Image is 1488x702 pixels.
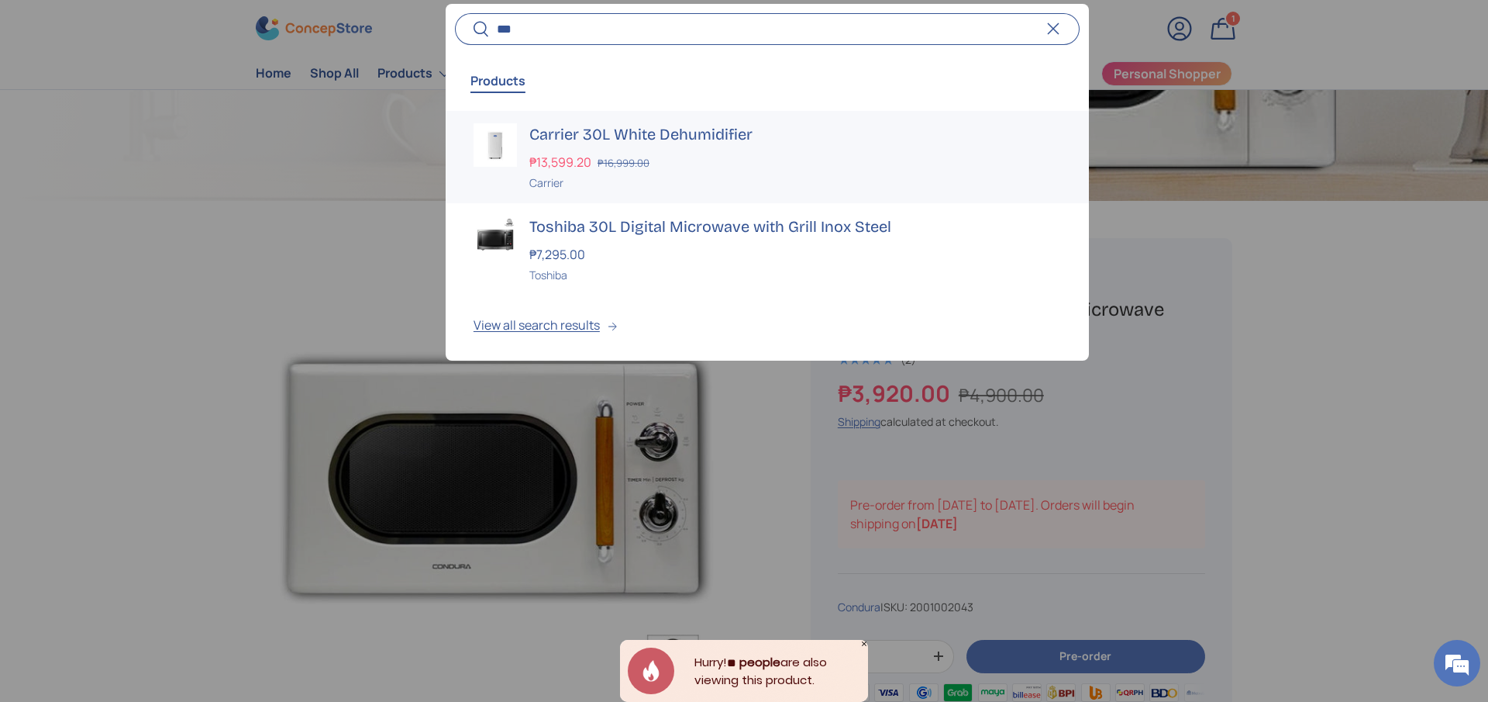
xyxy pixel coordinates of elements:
[90,195,214,352] span: We're online!
[598,156,649,170] s: ₱16,999.00
[529,267,1061,283] div: Toshiba
[254,8,291,45] div: Minimize live chat window
[8,424,295,478] textarea: Type your message and hit 'Enter'
[446,203,1089,296] a: Toshiba 30L Digital Microwave with Grill Inox Steel ₱7,295.00 Toshiba
[529,123,1061,145] h3: Carrier 30L White Dehumidifier
[529,154,595,171] strong: ₱13,599.20
[529,216,1061,237] h3: Toshiba 30L Digital Microwave with Grill Inox Steel
[446,111,1089,203] a: carrier-dehumidifier-30-liter-full-view-concepstore Carrier 30L White Dehumidifier ₱13,599.20 ₱16...
[529,175,1061,191] div: Carrier
[474,123,517,167] img: carrier-dehumidifier-30-liter-full-view-concepstore
[470,63,525,99] button: Products
[446,296,1089,361] button: View all search results
[529,246,589,263] strong: ₱7,295.00
[81,87,260,107] div: Chat with us now
[860,640,868,648] div: Close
